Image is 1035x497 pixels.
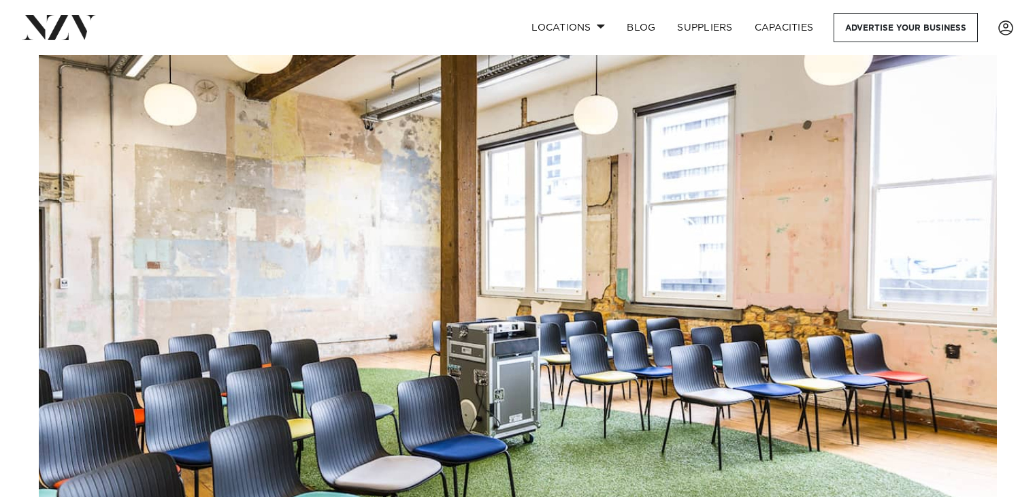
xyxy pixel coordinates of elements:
[834,13,978,42] a: Advertise your business
[616,13,666,42] a: BLOG
[22,15,96,39] img: nzv-logo.png
[666,13,743,42] a: SUPPLIERS
[521,13,616,42] a: Locations
[744,13,825,42] a: Capacities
